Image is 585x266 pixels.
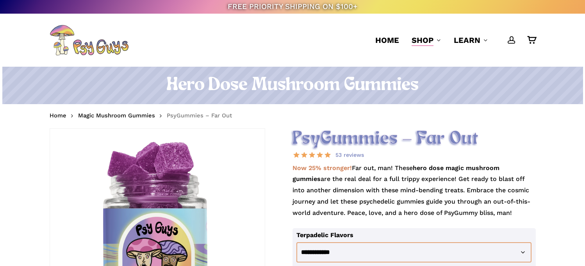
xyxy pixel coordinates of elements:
h2: PsyGummies – Far Out [292,128,536,150]
p: Far out, man! These are the real deal for a full trippy experience! Get ready to blast off into a... [292,163,536,228]
h1: Hero Dose Mushroom Gummies [50,74,536,96]
span: Shop [412,35,433,45]
a: Shop [412,35,441,46]
nav: Main Menu [369,14,536,67]
label: Terpadelic Flavors [296,231,353,239]
strong: Now 25% stronger! [292,164,352,172]
a: Cart [527,36,536,44]
a: Home [375,35,399,46]
a: Home [50,112,66,119]
span: PsyGummies – Far Out [167,112,232,119]
span: Learn [454,35,480,45]
img: PsyGuys [50,25,128,56]
a: Learn [454,35,488,46]
a: Magic Mushroom Gummies [78,112,155,119]
span: Home [375,35,399,45]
